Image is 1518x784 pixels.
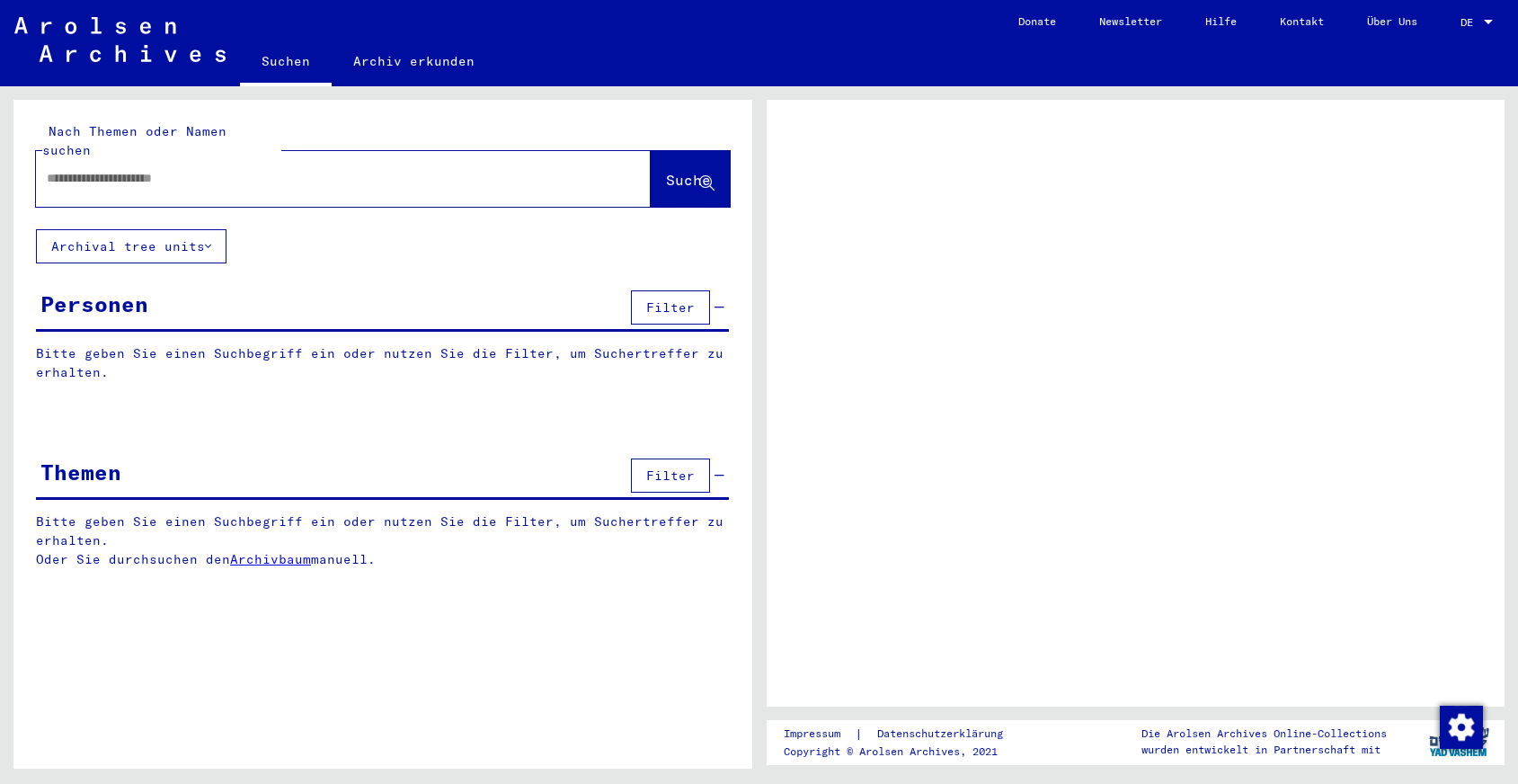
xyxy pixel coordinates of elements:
[42,123,226,158] mat-label: Nach Themen oder Namen suchen
[631,459,710,493] button: Filter
[651,151,730,207] button: Suche
[36,344,729,382] p: Bitte geben Sie einen Suchbegriff ein oder nutzen Sie die Filter, um Suchertreffer zu erhalten.
[1141,726,1387,742] p: Die Arolsen Archives Online-Collections
[784,725,855,744] a: Impressum
[332,40,496,83] a: Archiv erkunden
[36,229,226,263] button: Archival tree units
[36,512,730,569] p: Bitte geben Sie einen Suchbegriff ein oder nutzen Sie die Filter, um Suchertreffer zu erhalten. O...
[40,456,121,488] div: Themen
[14,17,226,62] img: Arolsen_neg.svg
[863,725,1025,744] a: Datenschutzerklärung
[1425,719,1493,764] img: yv_logo.png
[40,288,148,320] div: Personen
[646,299,695,316] span: Filter
[784,725,1025,744] div: |
[646,468,695,484] span: Filter
[1141,742,1387,758] p: wurden entwickelt in Partnerschaft mit
[1440,706,1483,749] img: Zustimmung ändern
[631,290,710,325] button: Filter
[230,551,311,567] a: Archivbaum
[240,40,332,86] a: Suchen
[1460,16,1480,29] span: DE
[666,171,711,189] span: Suche
[784,744,1025,760] p: Copyright © Arolsen Archives, 2021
